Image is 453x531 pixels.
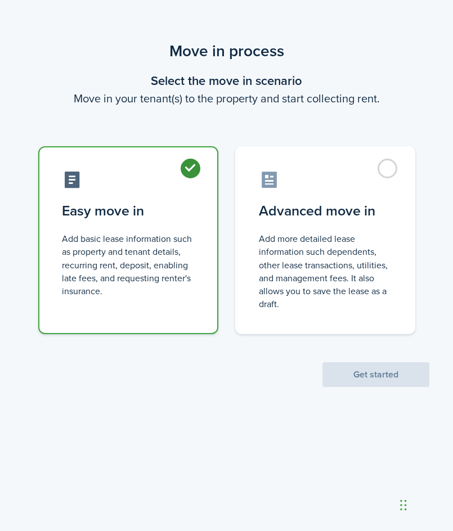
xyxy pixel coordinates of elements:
control-radio-card-title: Advanced move in [259,201,392,221]
control-radio-card-description: Add more detailed lease information such dependents, other lease transactions, utilities, and man... [259,232,392,310]
div: Drag [400,488,407,522]
scenario-title: Move in process [24,39,429,63]
control-radio-card-title: Easy move in [62,201,195,221]
wizard-step-header-title: Select the move in scenario [24,71,429,90]
control-radio-card-description: Add basic lease information such as property and tenant details, recurring rent, deposit, enablin... [62,232,195,298]
wizard-step-header-description: Move in your tenant(s) to the property and start collecting rent. [24,90,429,107]
iframe: Chat Widget [397,477,453,531]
